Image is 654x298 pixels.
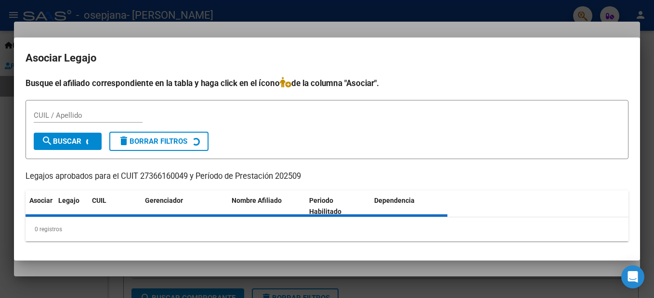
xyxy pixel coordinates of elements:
datatable-header-cell: Dependencia [370,190,448,222]
button: Borrar Filtros [109,132,209,151]
p: Legajos aprobados para el CUIT 27366160049 y Período de Prestación 202509 [26,171,628,183]
div: 0 registros [26,217,628,241]
datatable-header-cell: Periodo Habilitado [305,190,370,222]
datatable-header-cell: Asociar [26,190,54,222]
span: Buscar [41,137,81,146]
span: Borrar Filtros [118,137,187,146]
datatable-header-cell: Nombre Afiliado [228,190,305,222]
h4: Busque el afiliado correspondiente en la tabla y haga click en el ícono de la columna "Asociar". [26,77,628,89]
mat-icon: search [41,135,53,147]
span: Dependencia [374,197,415,204]
mat-icon: delete [118,135,130,147]
span: CUIL [92,197,106,204]
datatable-header-cell: CUIL [88,190,141,222]
button: Buscar [34,133,102,150]
span: Gerenciador [145,197,183,204]
span: Nombre Afiliado [232,197,282,204]
datatable-header-cell: Legajo [54,190,88,222]
div: Open Intercom Messenger [621,265,644,288]
span: Asociar [29,197,52,204]
h2: Asociar Legajo [26,49,628,67]
datatable-header-cell: Gerenciador [141,190,228,222]
span: Legajo [58,197,79,204]
span: Periodo Habilitado [309,197,341,215]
